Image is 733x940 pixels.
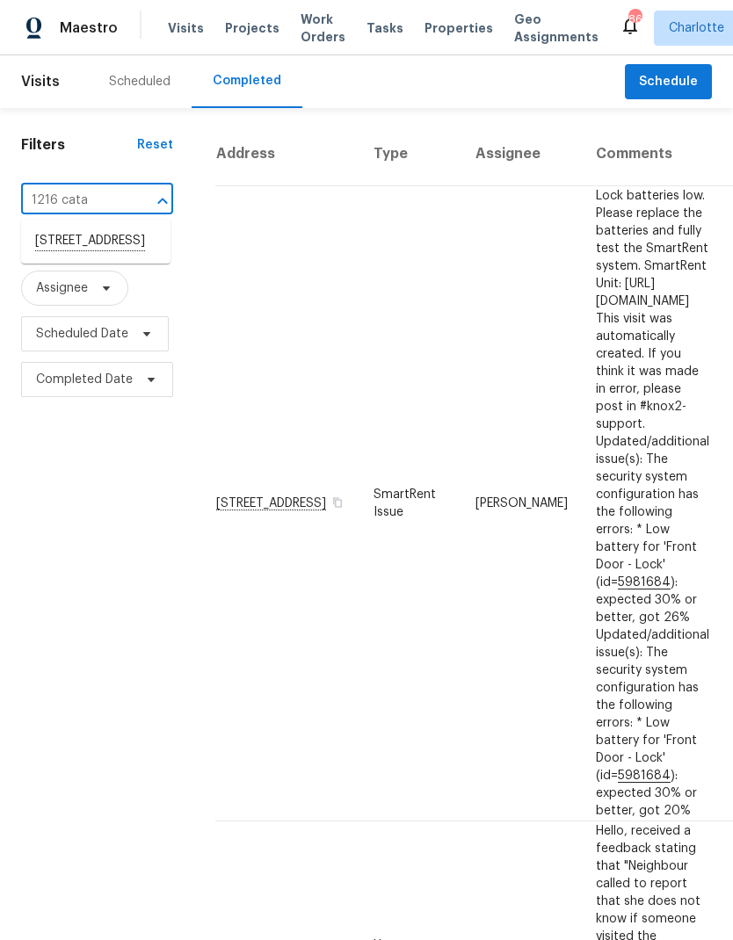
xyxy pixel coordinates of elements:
[36,279,88,297] span: Assignee
[461,122,582,186] th: Assignee
[425,19,493,37] span: Properties
[21,62,60,101] span: Visits
[330,495,345,510] button: Copy Address
[168,19,204,37] span: Visits
[21,187,124,214] input: Search for an address...
[582,122,723,186] th: Comments
[625,64,712,100] button: Schedule
[213,72,281,90] div: Completed
[21,136,137,154] h1: Filters
[514,11,599,46] span: Geo Assignments
[137,136,173,154] div: Reset
[582,186,723,821] td: Lock batteries low. Please replace the batteries and fully test the SmartRent system. SmartRent U...
[461,186,582,821] td: [PERSON_NAME]
[36,325,128,343] span: Scheduled Date
[215,122,359,186] th: Address
[225,19,279,37] span: Projects
[359,122,461,186] th: Type
[36,371,133,388] span: Completed Date
[628,11,641,28] div: 86
[60,19,118,37] span: Maestro
[669,19,724,37] span: Charlotte
[366,22,403,34] span: Tasks
[109,73,171,90] div: Scheduled
[359,186,461,821] td: SmartRent Issue
[150,189,175,213] button: Close
[301,11,345,46] span: Work Orders
[639,71,698,93] span: Schedule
